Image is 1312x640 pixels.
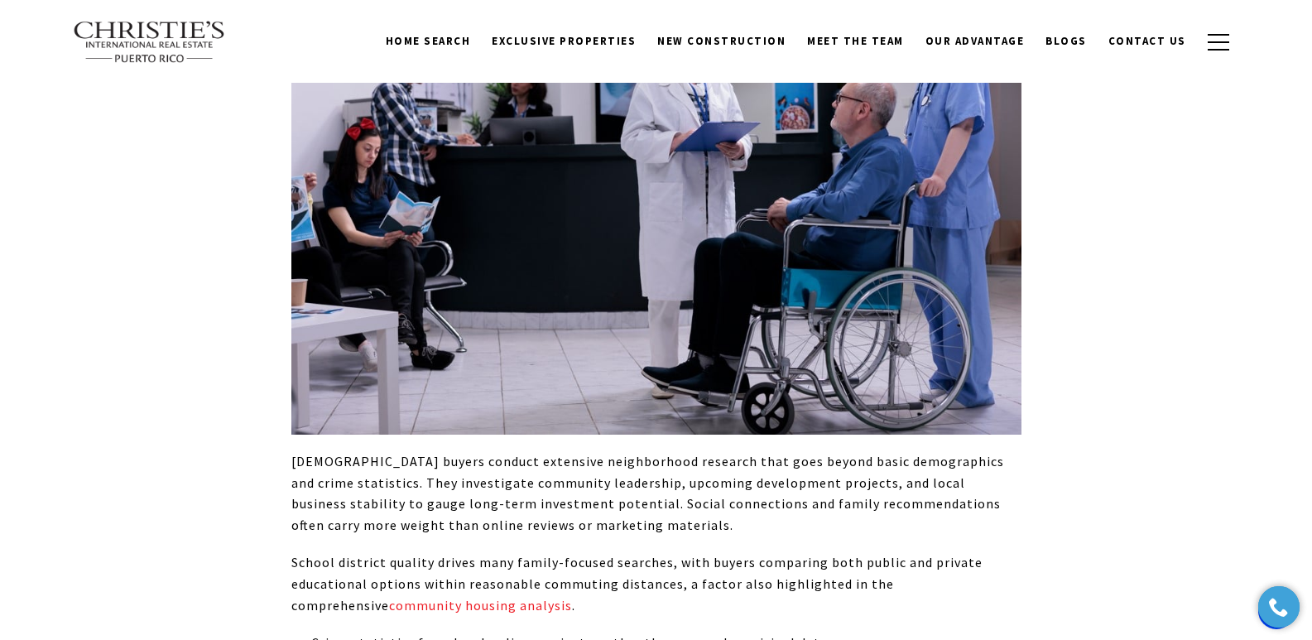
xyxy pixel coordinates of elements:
span: Exclusive Properties [492,34,636,48]
a: New Construction [646,26,796,57]
a: Home Search [375,26,482,57]
span: Blogs [1045,34,1087,48]
span: New Construction [657,34,786,48]
a: Our Advantage [915,26,1036,57]
a: Exclusive Properties [481,26,646,57]
a: Blogs [1035,26,1098,57]
a: Meet the Team [796,26,915,57]
a: community housing analysis [389,597,572,614]
p: School district quality drives many family-focused searches, with buyers comparing both public an... [291,552,1021,616]
img: Christie's International Real Estate text transparent background [73,21,227,64]
span: Our Advantage [925,34,1025,48]
span: Contact Us [1108,34,1186,48]
p: [DEMOGRAPHIC_DATA] buyers conduct extensive neighborhood research that goes beyond basic demograp... [291,451,1021,536]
